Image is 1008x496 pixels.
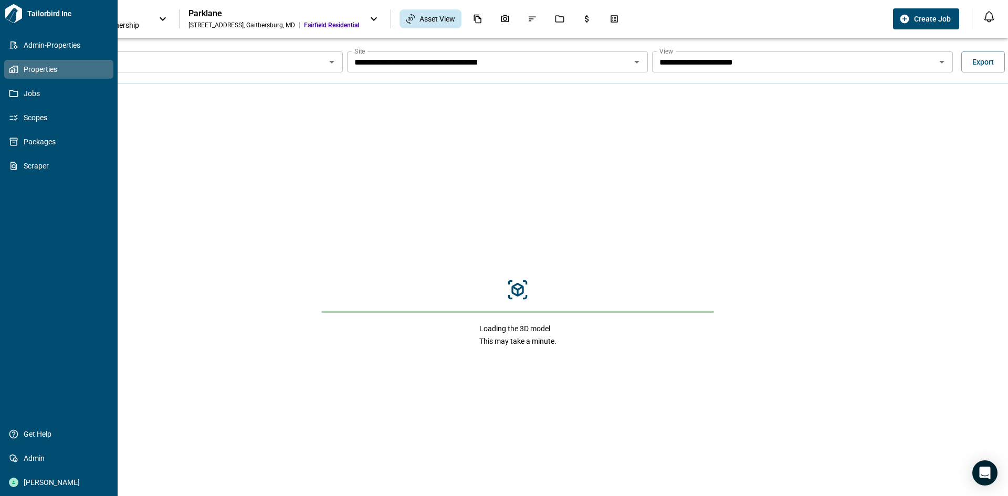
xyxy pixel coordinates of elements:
button: Export [961,51,1005,72]
span: Create Job [914,14,951,24]
span: [PERSON_NAME] [18,477,103,488]
div: Budgets [576,10,598,28]
span: Jobs [18,88,103,99]
span: This may take a minute. [479,336,556,346]
a: Jobs [4,84,113,103]
div: Photos [494,10,516,28]
div: Documents [467,10,489,28]
span: Admin-Properties [18,40,103,50]
a: Packages [4,132,113,151]
span: Properties [18,64,103,75]
button: Create Job [893,8,959,29]
div: Open Intercom Messenger [972,460,997,486]
a: Scopes [4,108,113,127]
span: Admin [18,453,103,463]
div: Parklane [188,8,359,19]
span: Asset View [419,14,455,24]
span: Scopes [18,112,103,123]
button: Open [934,55,949,69]
button: Open [629,55,644,69]
button: Open [324,55,339,69]
span: Scraper [18,161,103,171]
a: Properties [4,60,113,79]
span: Packages [18,136,103,147]
a: Admin-Properties [4,36,113,55]
button: Open notification feed [981,8,997,25]
span: Loading the 3D model [479,323,556,334]
a: Scraper [4,156,113,175]
span: Fairfield Residential [304,21,359,29]
a: Admin [4,449,113,468]
div: Jobs [549,10,571,28]
span: Export [972,57,994,67]
label: View [659,47,673,56]
div: Takeoff Center [603,10,625,28]
span: Get Help [18,429,103,439]
div: Issues & Info [521,10,543,28]
span: Tailorbird Inc [23,8,113,19]
label: Site [354,47,365,56]
div: [STREET_ADDRESS] , Gaithersburg , MD [188,21,295,29]
div: Asset View [400,9,461,28]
